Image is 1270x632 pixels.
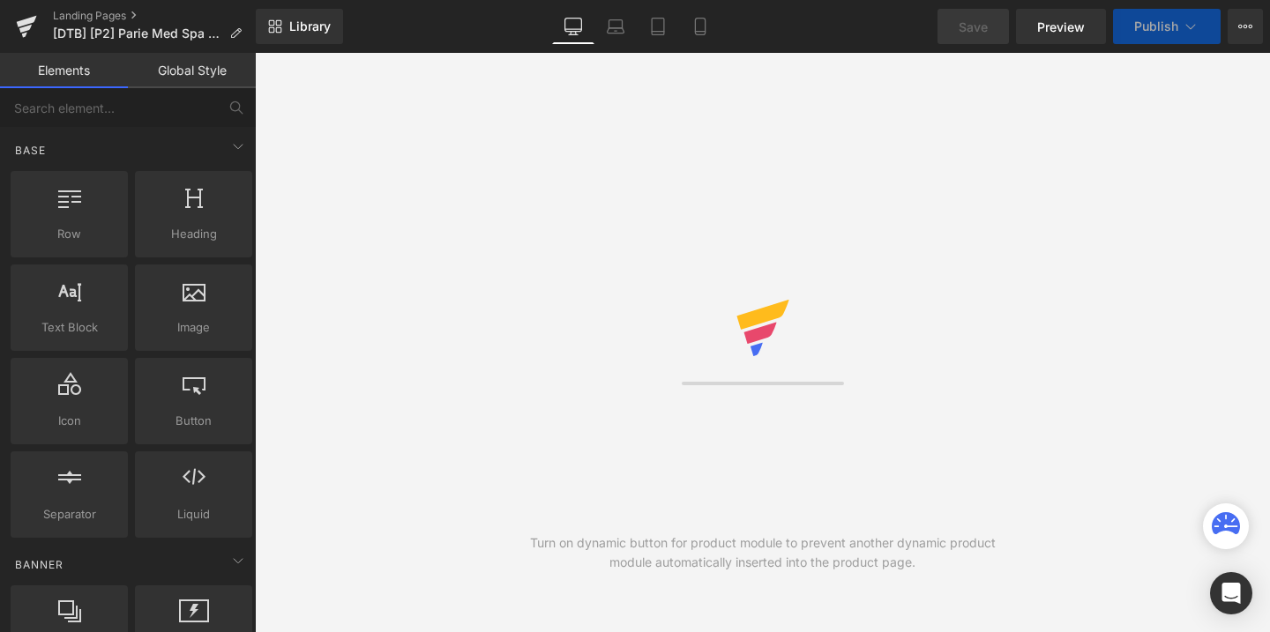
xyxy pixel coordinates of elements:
[16,412,123,430] span: Icon
[16,505,123,524] span: Separator
[16,225,123,243] span: Row
[1134,19,1178,33] span: Publish
[1016,9,1106,44] a: Preview
[256,9,343,44] a: New Library
[140,505,247,524] span: Liquid
[13,556,65,573] span: Banner
[289,19,331,34] span: Library
[552,9,594,44] a: Desktop
[128,53,256,88] a: Global Style
[53,9,256,23] a: Landing Pages
[509,533,1017,572] div: Turn on dynamic button for product module to prevent another dynamic product module automatically...
[140,225,247,243] span: Heading
[1210,572,1252,614] div: Open Intercom Messenger
[140,318,247,337] span: Image
[140,412,247,430] span: Button
[1113,9,1221,44] button: Publish
[637,9,679,44] a: Tablet
[1037,18,1085,36] span: Preview
[679,9,721,44] a: Mobile
[53,26,222,41] span: [DTB] [P2] Parie Med Spa Skin Tightening $69.95
[594,9,637,44] a: Laptop
[1228,9,1263,44] button: More
[13,142,48,159] span: Base
[959,18,988,36] span: Save
[16,318,123,337] span: Text Block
